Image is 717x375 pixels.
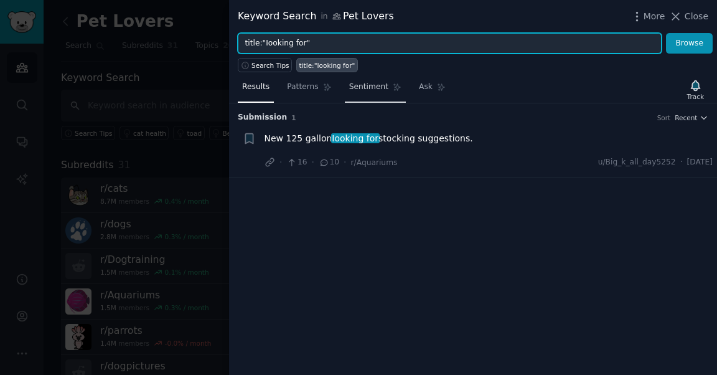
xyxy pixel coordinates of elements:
[265,132,473,145] a: New 125 gallonIooking forstocking suggestions.
[238,9,394,24] div: Keyword Search Pet Lovers
[242,82,269,93] span: Results
[666,33,713,54] button: Browse
[321,11,327,22] span: in
[299,61,355,70] div: title:"Iooking for"
[265,132,473,145] span: New 125 gallon stocking suggestions.
[279,156,282,169] span: ·
[345,77,406,103] a: Sentiment
[680,157,683,168] span: ·
[415,77,450,103] a: Ask
[687,157,713,168] span: [DATE]
[238,58,292,72] button: Search Tips
[286,157,307,168] span: 16
[349,82,388,93] span: Sentiment
[683,77,708,103] button: Track
[687,92,704,101] div: Track
[238,77,274,103] a: Results
[251,61,289,70] span: Search Tips
[675,113,708,122] button: Recent
[296,58,358,72] a: title:"Iooking for"
[351,158,398,167] span: r/Aquariums
[685,10,708,23] span: Close
[283,77,335,103] a: Patterns
[287,82,318,93] span: Patterns
[657,113,671,122] div: Sort
[644,10,665,23] span: More
[238,112,287,123] span: Submission
[598,157,676,168] span: u/Big_k_all_day5252
[331,133,380,143] span: Iooking for
[630,10,665,23] button: More
[419,82,433,93] span: Ask
[238,33,662,54] input: Try a keyword related to your business
[312,156,314,169] span: ·
[669,10,708,23] button: Close
[319,157,339,168] span: 10
[675,113,697,122] span: Recent
[344,156,346,169] span: ·
[291,114,296,121] span: 1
